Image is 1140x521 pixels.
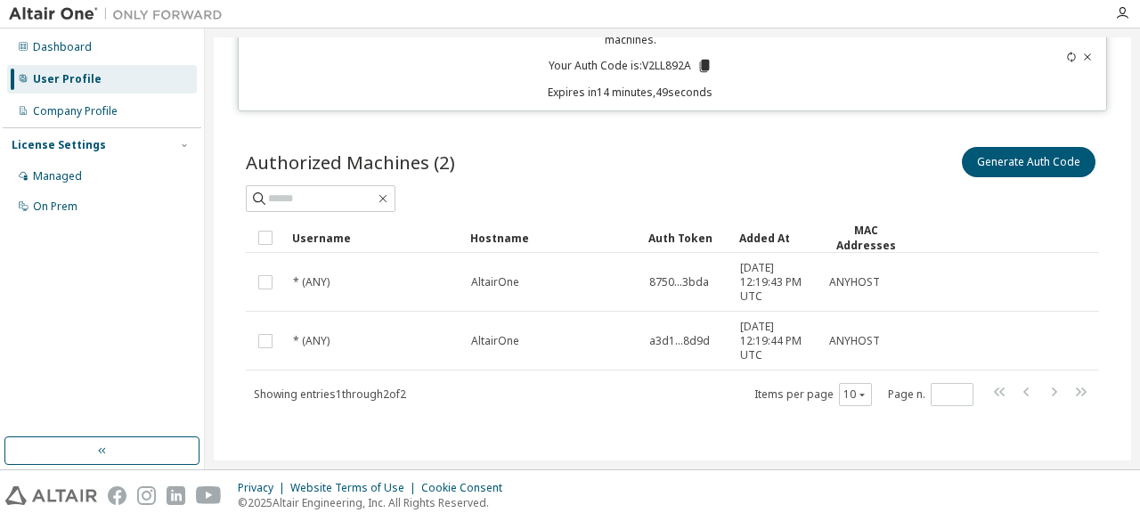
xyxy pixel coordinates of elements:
[649,275,709,289] span: 8750...3bda
[754,383,872,406] span: Items per page
[740,261,813,304] span: [DATE] 12:19:43 PM UTC
[33,169,82,183] div: Managed
[246,150,455,175] span: Authorized Machines (2)
[108,486,126,505] img: facebook.svg
[33,40,92,54] div: Dashboard
[12,138,106,152] div: License Settings
[254,387,406,402] span: Showing entries 1 through 2 of 2
[648,224,725,252] div: Auth Token
[33,104,118,118] div: Company Profile
[828,223,903,253] div: MAC Addresses
[137,486,156,505] img: instagram.svg
[9,5,232,23] img: Altair One
[739,224,814,252] div: Added At
[843,387,867,402] button: 10
[471,275,519,289] span: AltairOne
[167,486,185,505] img: linkedin.svg
[293,275,330,289] span: * (ANY)
[293,334,330,348] span: * (ANY)
[249,85,1011,100] p: Expires in 14 minutes, 49 seconds
[888,383,973,406] span: Page n.
[962,147,1095,177] button: Generate Auth Code
[649,334,710,348] span: a3d1...8d9d
[238,495,513,510] p: © 2025 Altair Engineering, Inc. All Rights Reserved.
[470,224,634,252] div: Hostname
[740,320,813,362] span: [DATE] 12:19:44 PM UTC
[196,486,222,505] img: youtube.svg
[471,334,519,348] span: AltairOne
[290,481,421,495] div: Website Terms of Use
[5,486,97,505] img: altair_logo.svg
[33,72,102,86] div: User Profile
[421,481,513,495] div: Cookie Consent
[829,334,880,348] span: ANYHOST
[292,224,456,252] div: Username
[238,481,290,495] div: Privacy
[829,275,880,289] span: ANYHOST
[549,58,712,74] p: Your Auth Code is: V2LL892A
[33,199,77,214] div: On Prem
